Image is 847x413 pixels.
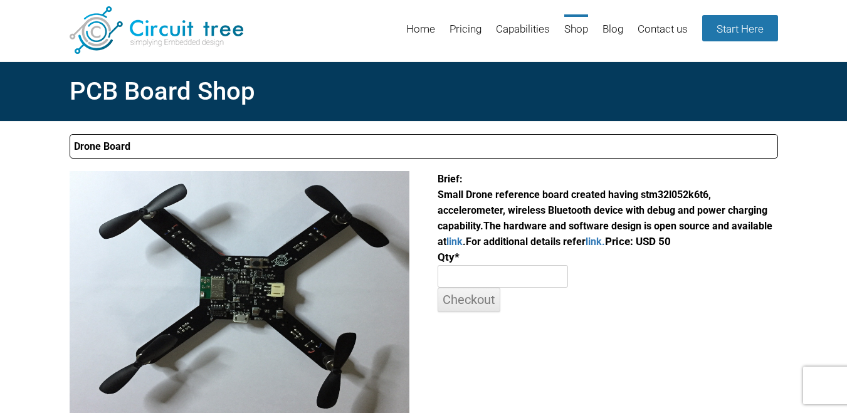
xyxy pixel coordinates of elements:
a: Contact us [638,14,688,55]
a: link [446,236,463,248]
span: The hardware and software design is open source and available at . [438,220,772,248]
a: Start Here [702,15,778,41]
img: Circuit Tree [70,6,243,54]
a: Capabilities [496,14,550,55]
span: For additional details refer [466,236,605,248]
h1: PCB Board Shop [70,73,778,110]
input: Checkout [438,288,500,312]
a: link. [586,236,605,248]
a: Pricing [450,14,481,55]
a: Blog [602,14,623,55]
summary: Drone Board [70,134,778,159]
span: Brief: Small Drone reference board created having stm32l052k6t6, accelerometer, wireless Bluetoot... [438,173,767,232]
a: Shop [564,14,588,55]
div: Price: USD 50 Qty [438,171,777,312]
a: Home [406,14,435,55]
